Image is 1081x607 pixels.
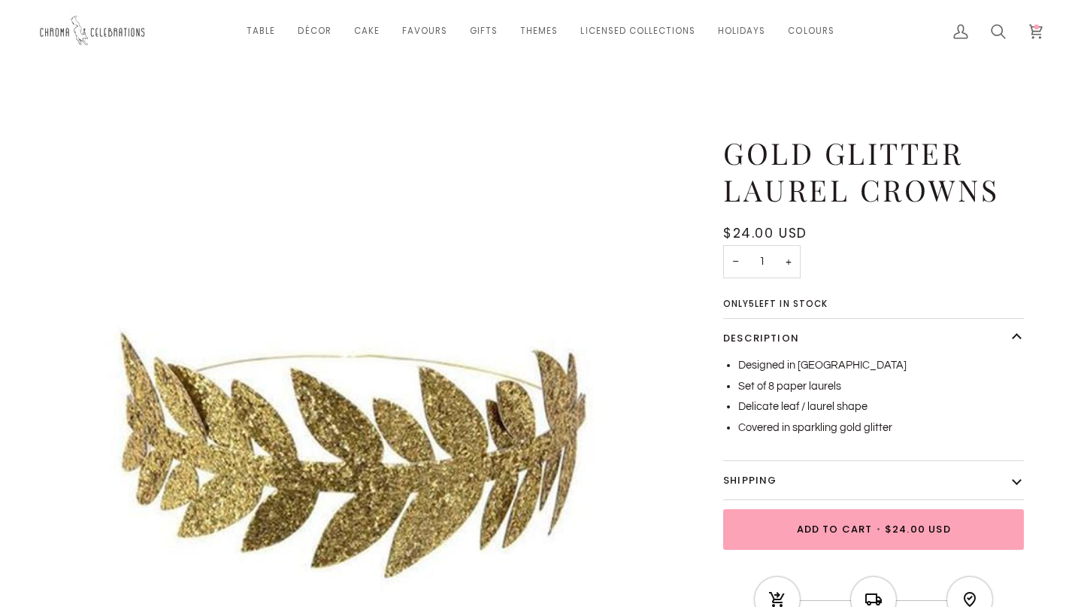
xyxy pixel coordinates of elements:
img: Chroma Celebrations [38,11,150,51]
span: • [872,522,885,537]
h1: Gold Glitter Laurel Crowns [723,135,1013,208]
span: Favours [402,25,447,38]
button: Increase quantity [777,245,801,279]
input: Quantity [723,245,801,279]
span: Add to Cart [797,522,873,537]
span: 5 [749,298,755,310]
button: Decrease quantity [723,245,747,279]
span: Holidays [718,25,765,38]
li: Delicate leaf / laurel shape [738,399,1024,415]
li: Set of 8 paper laurels [738,378,1024,395]
span: Cake [354,25,380,38]
li: Designed in [GEOGRAPHIC_DATA] [738,357,1024,374]
button: Description [723,319,1024,358]
span: Table [247,25,275,38]
span: Themes [520,25,558,38]
span: Licensed Collections [580,25,695,38]
span: Gifts [470,25,498,38]
button: Add to Cart [723,509,1024,550]
li: Covered in sparkling gold glitter [738,420,1024,436]
span: Only left in stock [723,300,838,309]
span: Décor [298,25,331,38]
button: Shipping [723,461,1024,500]
span: $24.00 USD [723,224,807,242]
span: Colours [788,25,834,38]
span: $24.00 USD [885,522,951,537]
